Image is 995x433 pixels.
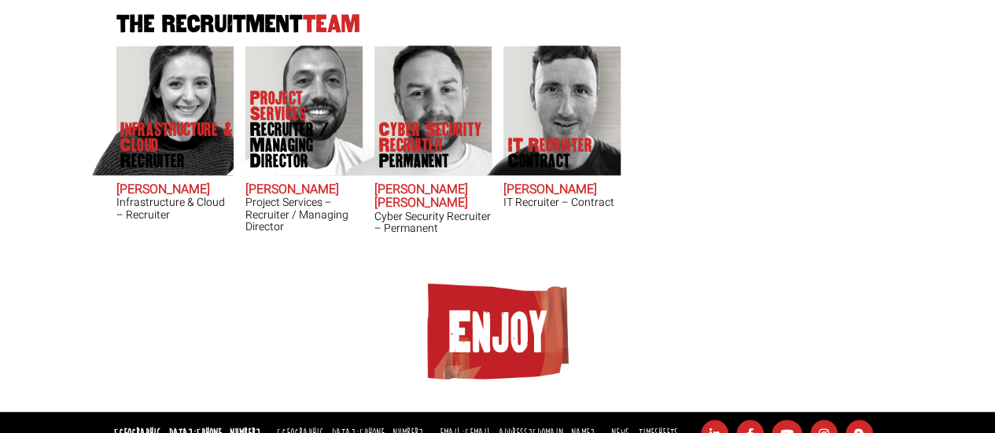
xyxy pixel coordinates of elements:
[120,122,233,169] p: Infrastructure & Cloud
[508,138,592,169] p: IT Recruiter
[379,122,492,169] p: Cyber Security Recruiter
[374,183,492,211] h2: [PERSON_NAME] [PERSON_NAME]
[303,11,360,37] span: Team
[470,46,621,175] img: Ross Irwin does IT Recruiter Contract
[374,211,492,235] h3: Cyber Security Recruiter – Permanent
[245,196,363,233] h3: Project Services – Recruiter / Managing Director
[116,183,234,197] h2: [PERSON_NAME]
[83,46,234,175] img: Sara O'Toole does Infrastructure & Cloud Recruiter
[116,196,234,221] h3: Infrastructure & Cloud – Recruiter
[508,153,592,169] span: Contract
[245,183,363,197] h2: [PERSON_NAME]
[379,153,492,169] span: Permanent
[120,153,233,169] span: Recruiter
[250,90,363,169] p: Project Services
[212,46,363,175] img: Chris Pelow's our Project Services Recruiter / Managing Director
[250,122,363,169] span: Recruiter / Managing Director
[503,183,621,197] h2: [PERSON_NAME]
[110,13,885,37] h2: The Recruitment
[341,46,492,175] img: John James Baird does Cyber Security Recruiter Permanent
[503,196,621,208] h3: IT Recruiter – Contract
